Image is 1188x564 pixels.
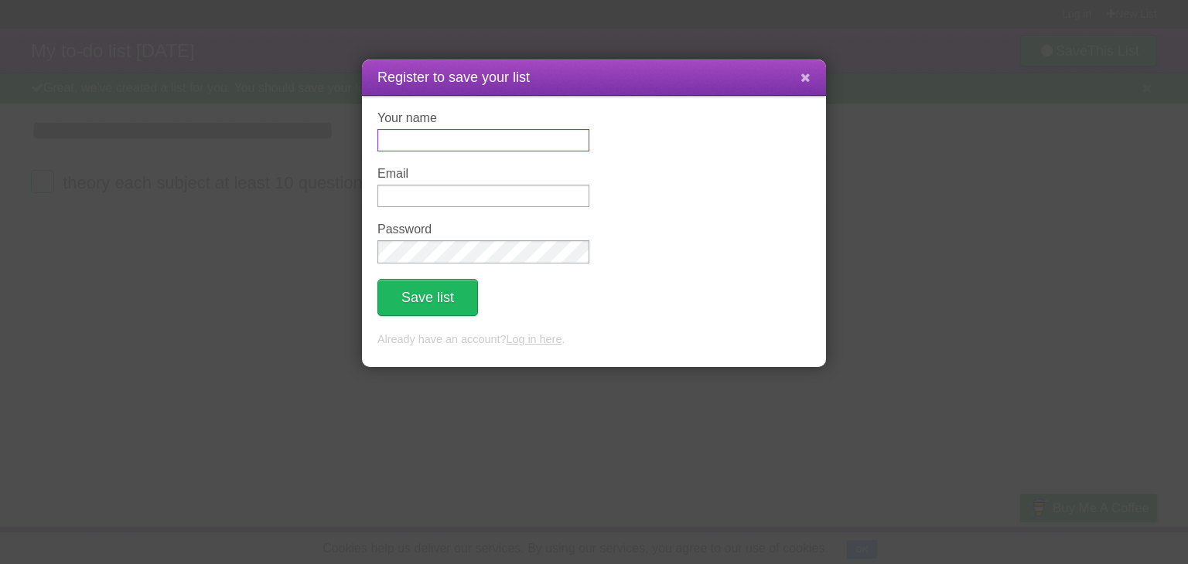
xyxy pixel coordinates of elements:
[377,331,811,348] p: Already have an account? .
[377,223,589,236] label: Password
[377,167,589,181] label: Email
[377,67,811,88] h1: Register to save your list
[377,279,478,316] button: Save list
[377,111,589,125] label: Your name
[506,333,562,345] a: Log in here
